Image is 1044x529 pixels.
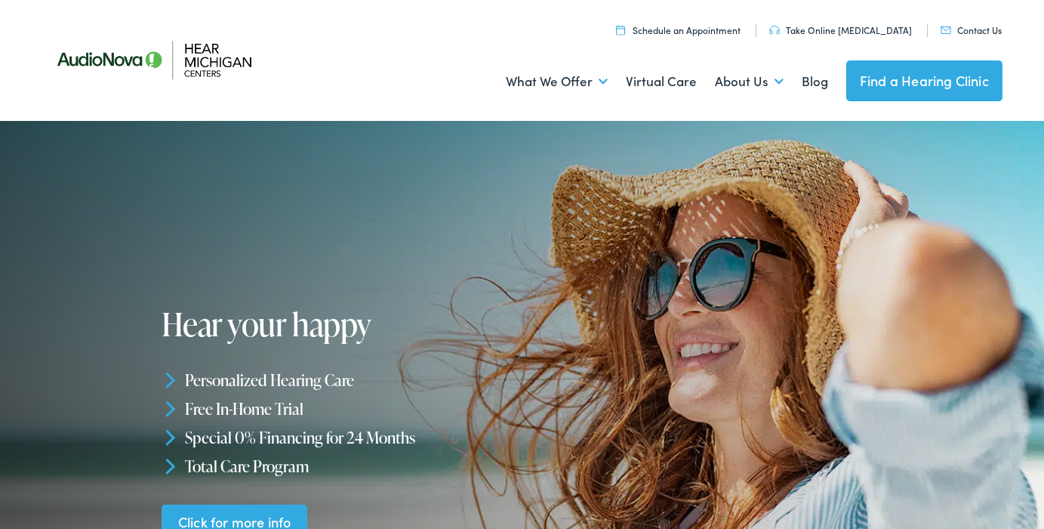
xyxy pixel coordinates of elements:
img: utility icon [616,25,625,35]
img: utility icon [941,26,951,34]
img: utility icon [769,26,780,35]
li: Special 0% Financing for 24 Months [162,423,527,452]
a: Contact Us [941,23,1002,36]
a: Blog [802,54,828,110]
li: Total Care Program [162,451,527,480]
li: Personalized Hearing Care [162,366,527,394]
a: Take Online [MEDICAL_DATA] [769,23,912,36]
a: Schedule an Appointment [616,23,741,36]
li: Free In-Home Trial [162,394,527,423]
a: Find a Hearing Clinic [846,60,1002,101]
a: Virtual Care [626,54,697,110]
h1: Hear your happy [162,307,527,342]
a: About Us [715,54,784,110]
a: What We Offer [506,54,608,110]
